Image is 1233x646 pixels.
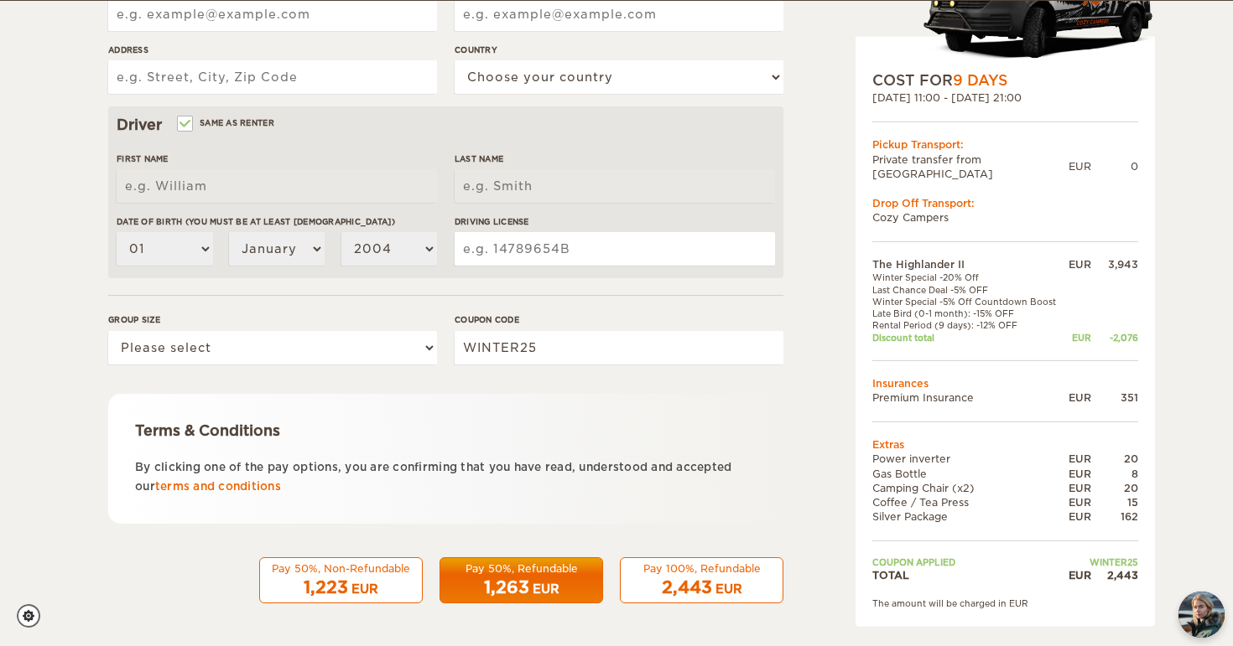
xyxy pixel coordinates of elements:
[179,115,274,131] label: Same as renter
[1091,332,1138,344] div: -2,076
[17,604,51,628] a: Cookie settings
[662,577,712,597] span: 2,443
[450,561,592,576] div: Pay 50%, Refundable
[135,457,757,497] p: By clicking one of the pay options, you are confirming that you have read, understood and accepte...
[135,421,757,441] div: Terms & Conditions
[872,137,1138,152] div: Pickup Transport:
[1065,495,1091,509] div: EUR
[155,480,281,493] a: terms and conditions
[872,90,1138,105] div: [DATE] 11:00 - [DATE] 21:00
[455,215,775,228] label: Driving License
[1065,509,1091,524] div: EUR
[872,466,1065,480] td: Gas Bottle
[1091,159,1138,173] div: 0
[1091,452,1138,466] div: 20
[179,120,190,131] input: Same as renter
[620,557,783,604] button: Pay 100%, Refundable 2,443 EUR
[455,44,783,56] label: Country
[108,313,437,326] label: Group size
[872,307,1065,319] td: Late Bird (0-1 month): -15% OFF
[872,568,1065,582] td: TOTAL
[1091,509,1138,524] div: 162
[872,332,1065,344] td: Discount total
[872,390,1065,405] td: Premium Insurance
[1065,556,1138,568] td: WINTER25
[1065,332,1091,344] div: EUR
[631,561,773,576] div: Pay 100%, Refundable
[872,556,1065,568] td: Coupon applied
[351,581,378,597] div: EUR
[872,296,1065,307] td: Winter Special -5% Off Countdown Boost
[1091,466,1138,480] div: 8
[117,169,437,203] input: e.g. William
[484,577,529,597] span: 1,263
[872,70,1138,90] div: COST FOR
[1069,159,1091,173] div: EUR
[872,509,1065,524] td: Silver Package
[872,271,1065,283] td: Winter Special -20% Off
[1065,568,1091,582] div: EUR
[872,257,1065,271] td: The Highlander II
[872,437,1138,452] td: Extras
[1065,257,1091,271] div: EUR
[117,215,437,228] label: Date of birth (You must be at least [DEMOGRAPHIC_DATA])
[440,557,603,604] button: Pay 50%, Refundable 1,263 EUR
[1091,480,1138,494] div: 20
[533,581,559,597] div: EUR
[455,232,775,266] input: e.g. 14789654B
[872,152,1069,180] td: Private transfer from [GEOGRAPHIC_DATA]
[1091,390,1138,405] div: 351
[455,152,775,165] label: Last Name
[1065,390,1091,405] div: EUR
[872,495,1065,509] td: Coffee / Tea Press
[270,561,412,576] div: Pay 50%, Non-Refundable
[1065,466,1091,480] div: EUR
[455,169,775,203] input: e.g. Smith
[872,196,1138,210] div: Drop Off Transport:
[1091,568,1138,582] div: 2,443
[1178,592,1225,638] img: Freyja at Cozy Campers
[953,72,1007,89] span: 9 Days
[872,597,1138,609] div: The amount will be charged in EUR
[455,313,783,326] label: Coupon code
[1178,592,1225,638] button: chat-button
[715,581,742,597] div: EUR
[1091,257,1138,271] div: 3,943
[259,557,423,604] button: Pay 50%, Non-Refundable 1,223 EUR
[872,283,1065,295] td: Last Chance Deal -5% OFF
[872,210,1138,225] td: Cozy Campers
[108,60,437,94] input: e.g. Street, City, Zip Code
[117,152,437,165] label: First Name
[872,452,1065,466] td: Power inverter
[1065,480,1091,494] div: EUR
[1065,452,1091,466] div: EUR
[117,115,775,135] div: Driver
[872,376,1138,390] td: Insurances
[108,44,437,56] label: Address
[1091,495,1138,509] div: 15
[872,319,1065,331] td: Rental Period (9 days): -12% OFF
[304,577,348,597] span: 1,223
[872,480,1065,494] td: Camping Chair (x2)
